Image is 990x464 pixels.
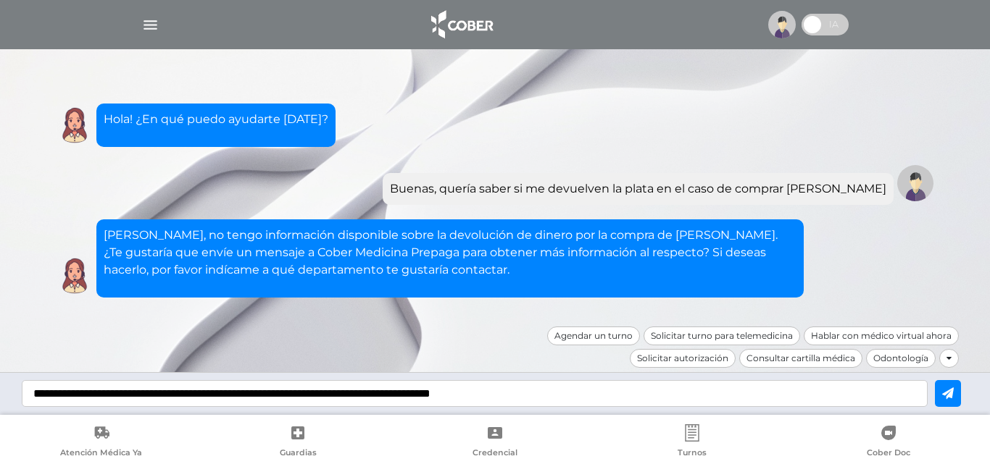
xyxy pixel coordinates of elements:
div: Agendar un turno [547,326,640,345]
span: Guardias [280,447,317,460]
div: Odontología [866,349,936,368]
span: Atención Médica Ya [60,447,142,460]
img: profile-placeholder.svg [768,11,796,38]
a: Credencial [396,424,594,461]
span: Cober Doc [867,447,910,460]
span: Turnos [678,447,707,460]
span: Credencial [473,447,517,460]
div: Solicitar turno para telemedicina [644,326,800,345]
p: Hola! ¿En qué puedo ayudarte [DATE]? [104,111,328,128]
a: Atención Médica Ya [3,424,200,461]
div: Consultar cartilla médica [739,349,862,368]
img: Tu imagen [897,165,933,201]
div: Hablar con médico virtual ahora [804,326,959,345]
div: Buenas, quería saber si me devuelven la plata en el caso de comprar [PERSON_NAME] [390,180,886,198]
img: Cober IA [57,258,93,294]
img: Cober_menu-lines-white.svg [141,16,159,34]
a: Cober Doc [790,424,987,461]
img: Cober IA [57,107,93,143]
div: Solicitar autorización [630,349,736,368]
img: logo_cober_home-white.png [423,7,499,42]
p: [PERSON_NAME], no tengo información disponible sobre la devolución de dinero por la compra de [PE... [104,227,796,279]
a: Guardias [200,424,397,461]
a: Turnos [594,424,791,461]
